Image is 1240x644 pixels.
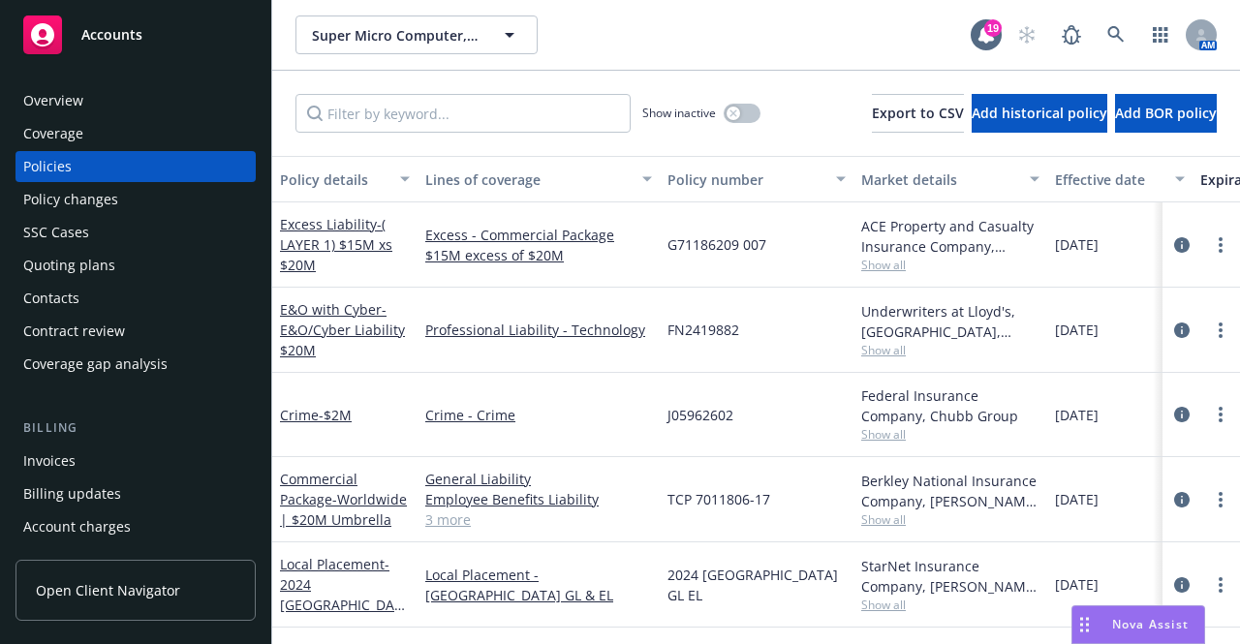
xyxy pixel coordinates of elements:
[280,555,402,634] a: Local Placement
[81,27,142,43] span: Accounts
[861,301,1039,342] div: Underwriters at Lloyd's, [GEOGRAPHIC_DATA], [PERSON_NAME] of [GEOGRAPHIC_DATA], Howden Broking Group
[1209,233,1232,257] a: more
[280,300,405,359] span: - E&O/Cyber Liability $20M
[280,215,392,274] a: Excess Liability
[425,489,652,509] a: Employee Benefits Liability
[1055,489,1099,509] span: [DATE]
[425,565,652,605] a: Local Placement - [GEOGRAPHIC_DATA] GL & EL
[15,184,256,215] a: Policy changes
[280,490,407,529] span: - Worldwide | $20M Umbrella
[667,234,766,255] span: G71186209 007
[1055,320,1099,340] span: [DATE]
[667,320,739,340] span: FN2419882
[660,156,853,202] button: Policy number
[861,385,1039,426] div: Federal Insurance Company, Chubb Group
[15,85,256,116] a: Overview
[1052,15,1091,54] a: Report a Bug
[15,445,256,476] a: Invoices
[667,565,846,605] span: 2024 [GEOGRAPHIC_DATA] GL EL
[15,349,256,380] a: Coverage gap analysis
[872,104,964,122] span: Export to CSV
[861,511,1039,528] span: Show all
[1112,616,1189,632] span: Nova Assist
[1097,15,1135,54] a: Search
[1055,574,1099,595] span: [DATE]
[23,478,121,509] div: Billing updates
[425,509,652,530] a: 3 more
[861,597,1039,613] span: Show all
[1209,488,1232,511] a: more
[1115,104,1217,122] span: Add BOR policy
[861,471,1039,511] div: Berkley National Insurance Company, [PERSON_NAME] Corporation
[1141,15,1180,54] a: Switch app
[1209,573,1232,597] a: more
[861,556,1039,597] div: StarNet Insurance Company, [PERSON_NAME] Corporation, Berkley Technology Underwriters (Internatio...
[23,250,115,281] div: Quoting plans
[861,426,1039,443] span: Show all
[280,300,405,359] a: E&O with Cyber
[872,94,964,133] button: Export to CSV
[15,151,256,182] a: Policies
[425,225,652,265] a: Excess - Commercial Package $15M excess of $20M
[15,8,256,62] a: Accounts
[312,25,480,46] span: Super Micro Computer, Inc.
[1170,573,1193,597] a: circleInformation
[280,215,392,274] span: - ( LAYER 1) $15M xs $20M
[23,511,131,542] div: Account charges
[972,94,1107,133] button: Add historical policy
[15,283,256,314] a: Contacts
[1047,156,1193,202] button: Effective date
[15,316,256,347] a: Contract review
[861,342,1039,358] span: Show all
[36,580,180,600] span: Open Client Navigator
[1055,405,1099,425] span: [DATE]
[280,470,407,529] a: Commercial Package
[425,469,652,489] a: General Liability
[319,406,352,424] span: - $2M
[667,405,733,425] span: J05962602
[984,19,1002,37] div: 19
[972,104,1107,122] span: Add historical policy
[295,15,538,54] button: Super Micro Computer, Inc.
[23,283,79,314] div: Contacts
[15,250,256,281] a: Quoting plans
[1072,606,1097,643] div: Drag to move
[23,316,125,347] div: Contract review
[1055,169,1163,190] div: Effective date
[1209,403,1232,426] a: more
[15,418,256,438] div: Billing
[667,169,824,190] div: Policy number
[418,156,660,202] button: Lines of coverage
[280,406,352,424] a: Crime
[1055,234,1099,255] span: [DATE]
[15,217,256,248] a: SSC Cases
[1170,403,1193,426] a: circleInformation
[295,94,631,133] input: Filter by keyword...
[1007,15,1046,54] a: Start snowing
[23,349,168,380] div: Coverage gap analysis
[861,169,1018,190] div: Market details
[425,169,631,190] div: Lines of coverage
[853,156,1047,202] button: Market details
[15,118,256,149] a: Coverage
[1170,488,1193,511] a: circleInformation
[425,405,652,425] a: Crime - Crime
[23,118,83,149] div: Coverage
[861,216,1039,257] div: ACE Property and Casualty Insurance Company, Chubb Group
[272,156,418,202] button: Policy details
[23,151,72,182] div: Policies
[1115,94,1217,133] button: Add BOR policy
[280,169,388,190] div: Policy details
[861,257,1039,273] span: Show all
[23,217,89,248] div: SSC Cases
[1170,233,1193,257] a: circleInformation
[23,85,83,116] div: Overview
[1209,319,1232,342] a: more
[425,320,652,340] a: Professional Liability - Technology
[23,445,76,476] div: Invoices
[23,184,118,215] div: Policy changes
[1071,605,1205,644] button: Nova Assist
[1170,319,1193,342] a: circleInformation
[15,478,256,509] a: Billing updates
[15,511,256,542] a: Account charges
